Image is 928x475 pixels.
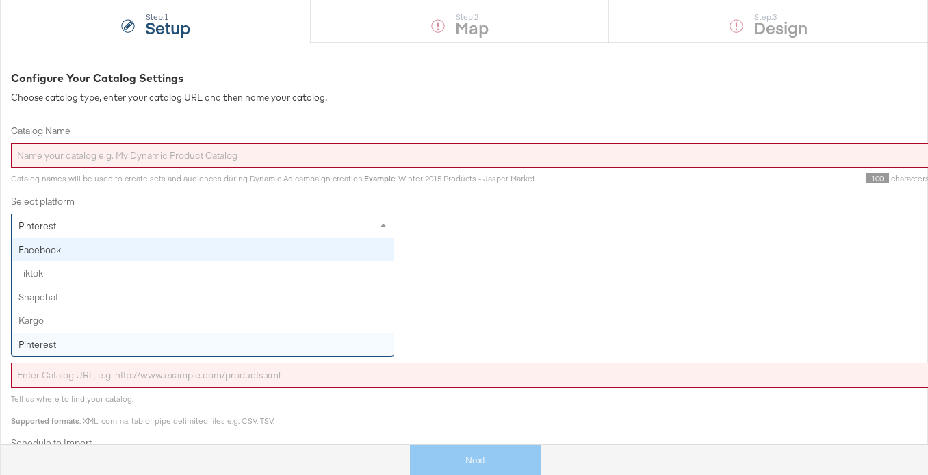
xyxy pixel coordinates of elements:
div: Facebook [12,238,394,262]
strong: Supported formats [11,415,79,426]
div: Step: 1 [145,12,190,22]
div: Tiktok [12,261,394,285]
span: Pinterest [18,220,56,232]
div: Pinterest [12,333,394,357]
span: 100 [866,173,889,183]
strong: Setup [145,16,190,38]
div: Kargo [12,309,394,333]
span: Tell us where to find your catalog. : XML, comma, tab or pipe delimited files e.g. CSV, TSV. [11,394,274,426]
strong: Example [364,173,395,183]
span: Catalog names will be used to create sets and audiences during Dynamic Ad campaign creation. : Wi... [11,173,535,183]
div: Snapchat [12,285,394,309]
